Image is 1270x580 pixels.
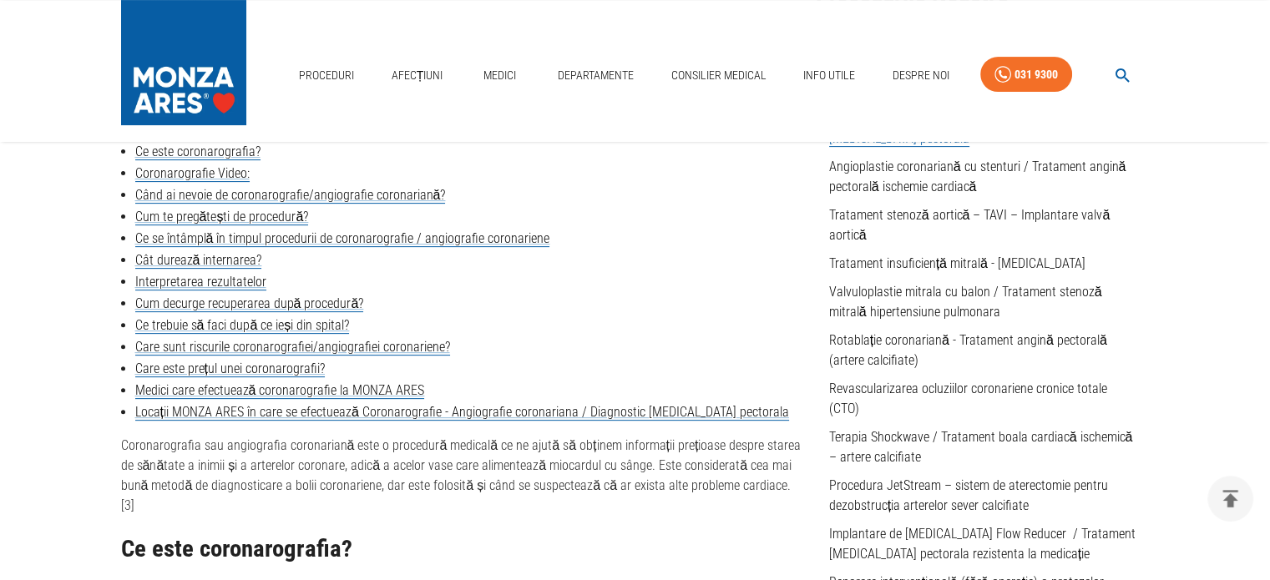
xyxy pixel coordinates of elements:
div: 031 9300 [1014,64,1058,85]
a: Terapia Shockwave / Tratament boala cardiacă ischemică – artere calcifiate [829,429,1133,465]
a: Cât durează internarea? [135,252,262,269]
p: Coronarografia sau angiografia coronariană este o procedură medicală ce ne ajută să obținem infor... [121,436,802,516]
a: Ce este coronarografia? [135,144,261,160]
h2: Ce este coronarografia? [121,536,802,562]
a: Interpretarea rezultatelor [135,274,266,290]
a: Când ai nevoie de coronarografie/angiografie coronariană? [135,187,446,204]
a: Valvuloplastie mitrala cu balon / Tratament stenoză mitrală hipertensiune pulmonara [829,284,1102,320]
a: Medici [473,58,527,93]
a: Ce se întâmplă în timpul procedurii de coronarografie / angiografie coronariene [135,230,550,247]
a: Rotablație coronariană - Tratament angină pectorală (artere calcifiate) [829,332,1107,368]
a: Tratament insuficiență mitrală - [MEDICAL_DATA] [829,255,1085,271]
a: Care este prețul unei coronarografii? [135,361,325,377]
a: Cum decurge recuperarea după procedură? [135,295,364,312]
button: delete [1207,476,1253,522]
a: Consilier Medical [664,58,772,93]
a: Departamente [551,58,640,93]
a: Info Utile [797,58,862,93]
a: Tratament stenoză aortică – TAVI – Implantare valvă aortică [829,207,1111,243]
a: Revascularizarea ocluziilor coronariene cronice totale (CTO) [829,381,1107,416]
a: Cum te pregătești de procedură? [135,209,309,225]
a: Angioplastie coronariană cu stenturi / Tratament angină pectorală ischemie cardiacă [829,159,1126,194]
a: Despre Noi [886,58,956,93]
a: Ce trebuie să faci după ce ieși din spital? [135,317,350,334]
a: Afecțiuni [385,58,450,93]
a: Procedura JetStream – sistem de aterectomie pentru dezobstrucția arterelor sever calcifiate [829,477,1108,513]
a: Care sunt riscurile coronarografiei/angiografiei coronariene? [135,339,450,356]
a: Coronarografie Video: [135,165,250,182]
a: Implantare de [MEDICAL_DATA] Flow Reducer / Tratament [MEDICAL_DATA] pectorala rezistenta la medi... [829,526,1136,562]
a: 031 9300 [980,57,1072,93]
a: Medici care efectuează coronarografie la MONZA ARES [135,382,425,399]
a: Proceduri [292,58,361,93]
a: Locații MONZA ARES în care se efectuează Coronarografie - Angiografie coronariana / Diagnostic [M... [135,404,789,421]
